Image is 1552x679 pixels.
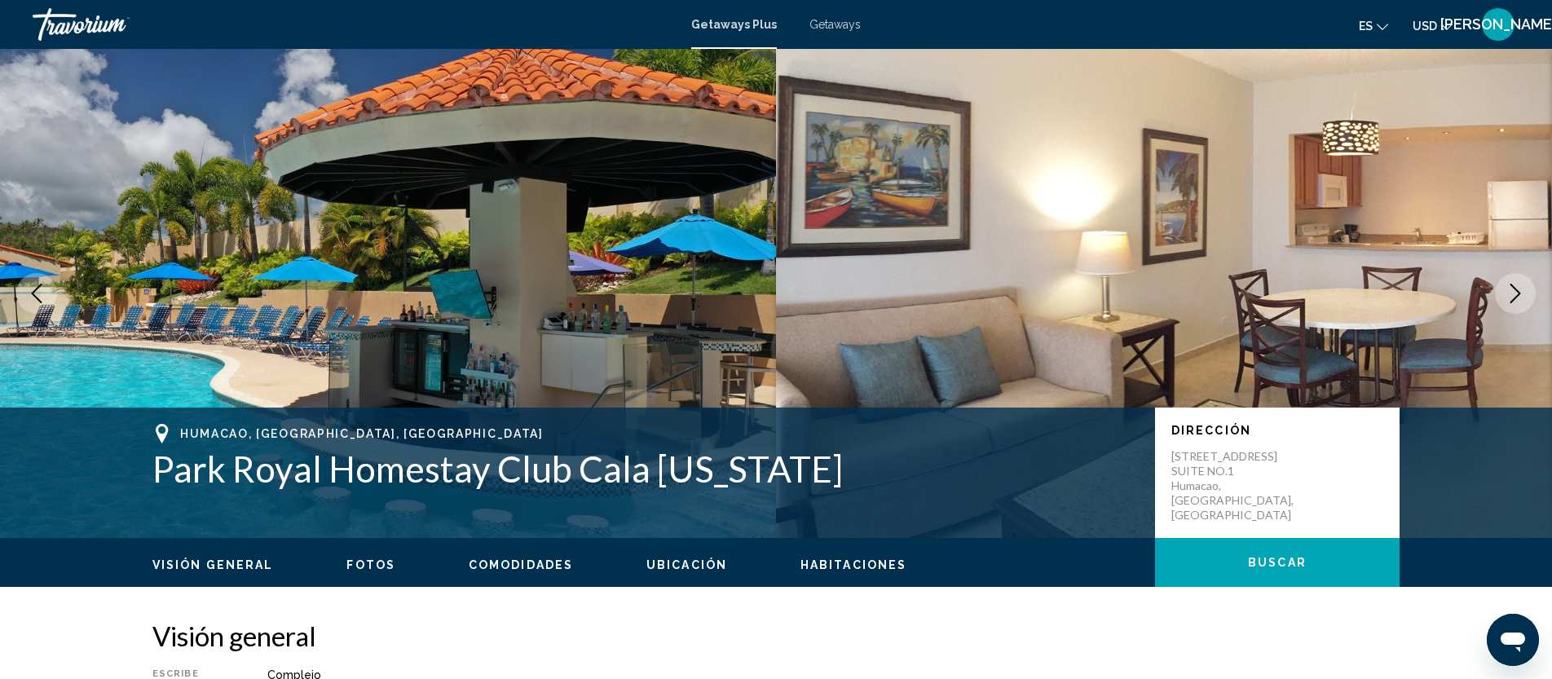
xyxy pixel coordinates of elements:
[469,558,573,571] span: Comodidades
[800,558,906,572] button: Habitaciones
[809,18,861,31] a: Getaways
[1413,20,1437,33] span: USD
[469,558,573,572] button: Comodidades
[1413,14,1453,37] button: Change currency
[646,558,727,572] button: Ubicación
[1171,449,1302,522] p: [STREET_ADDRESS] SUITE NO.1 Humacao, [GEOGRAPHIC_DATA], [GEOGRAPHIC_DATA]
[16,273,57,314] button: Previous image
[346,558,395,572] button: Fotos
[1477,7,1519,42] button: User Menu
[646,558,727,571] span: Ubicación
[1155,538,1400,587] button: Buscar
[1359,20,1373,33] span: es
[1487,614,1539,666] iframe: Button to launch messaging window
[152,619,1400,652] h2: Visión general
[180,427,544,440] span: Humacao, [GEOGRAPHIC_DATA], [GEOGRAPHIC_DATA]
[152,448,1139,490] h1: Park Royal Homestay Club Cala [US_STATE]
[1248,557,1307,570] span: Buscar
[800,558,906,571] span: Habitaciones
[152,558,273,571] span: Visión general
[152,558,273,572] button: Visión general
[346,558,395,571] span: Fotos
[1171,424,1383,437] p: Dirección
[33,8,675,41] a: Travorium
[1359,14,1388,37] button: Change language
[1495,273,1536,314] button: Next image
[691,18,777,31] a: Getaways Plus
